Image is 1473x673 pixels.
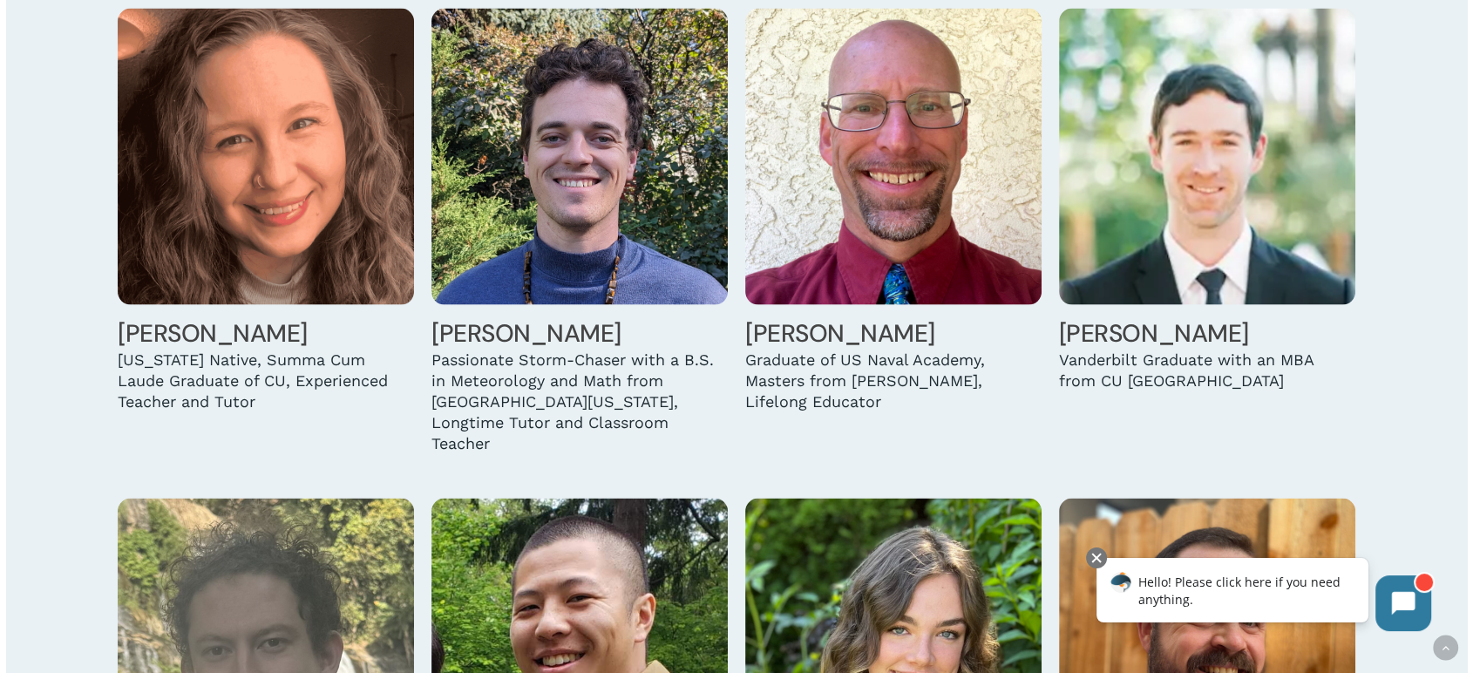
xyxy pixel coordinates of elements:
img: Megan Hughes [118,9,414,305]
a: [PERSON_NAME] [431,317,621,350]
a: [PERSON_NAME] [1059,317,1249,350]
img: Jeff Jackson [745,9,1042,305]
div: Passionate Storm-Chaser with a B.S. in Meteorology and Math from [GEOGRAPHIC_DATA][US_STATE], Lon... [431,350,728,454]
img: Austin Kellogg [1059,9,1355,305]
img: Danny Hunter [431,9,728,305]
iframe: Chatbot [1078,544,1449,649]
div: [US_STATE] Native, Summa Cum Laude Graduate of CU, Experienced Teacher and Tutor [118,350,414,412]
a: [PERSON_NAME] [118,317,308,350]
div: Graduate of US Naval Academy, Masters from [PERSON_NAME], Lifelong Educator [745,350,1042,412]
div: Vanderbilt Graduate with an MBA from CU [GEOGRAPHIC_DATA] [1059,350,1355,391]
a: [PERSON_NAME] [745,317,935,350]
